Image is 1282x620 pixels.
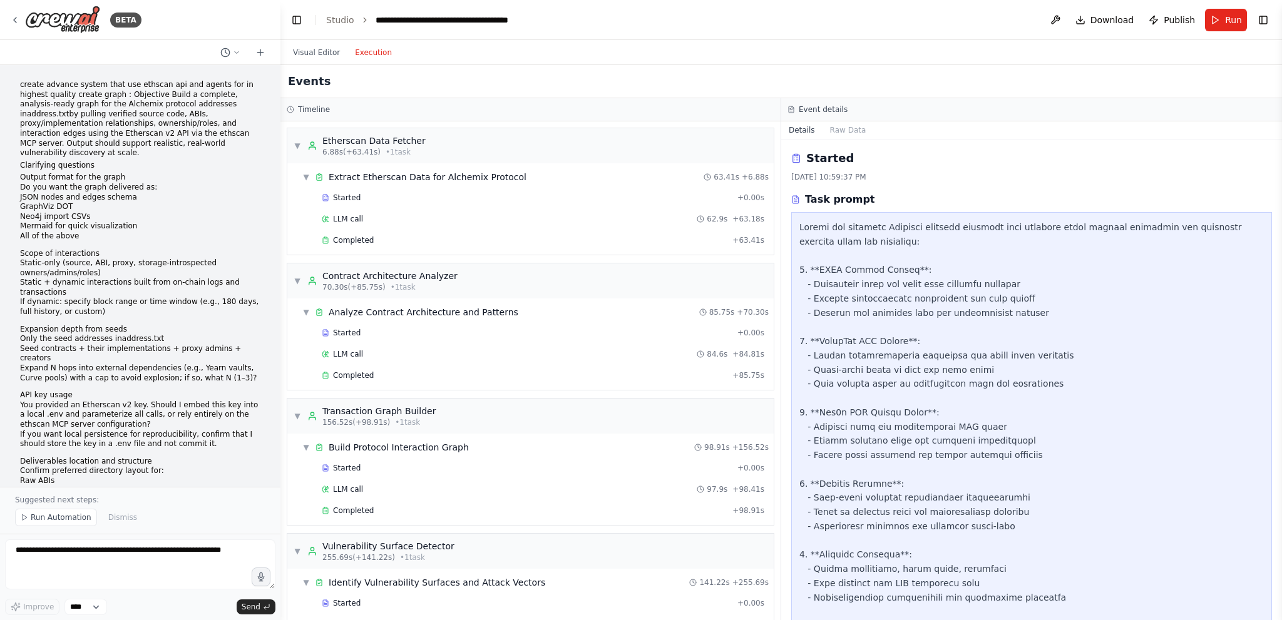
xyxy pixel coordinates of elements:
img: Logo [25,6,100,34]
div: Contract Architecture Analyzer [322,270,458,282]
button: Publish [1144,9,1200,31]
button: Send [237,599,275,614]
p: create advance system that use ethscan api and agents for in highest quality create graph : Objec... [20,80,260,158]
span: Completed [333,370,374,380]
span: 255.69s (+141.22s) [322,552,395,562]
li: Static + dynamic interactions built from on-chain logs and transactions [20,278,260,297]
span: 62.9s [707,214,727,224]
li: Confirm preferred directory layout for: [20,466,260,525]
span: + 63.41s [732,235,764,245]
div: BETA [110,13,141,28]
li: Expand N hops into external dependencies (e.g., Yearn vaults, Curve pools) with a cap to avoid ex... [20,363,260,383]
a: address.txt [27,109,69,118]
span: 141.22s [699,577,729,587]
div: [DATE] 10:59:37 PM [791,172,1272,182]
div: Analyze Contract Architecture and Patterns [329,306,518,318]
span: + 0.00s [737,463,764,473]
h3: Event details [799,104,848,114]
span: Send [242,602,260,612]
li: Output format for the graph [20,173,260,183]
span: Run Automation [31,512,91,522]
span: • 1 task [391,282,416,292]
span: Download [1090,14,1134,26]
span: 63.41s [714,172,739,182]
span: 70.30s (+85.75s) [322,282,386,292]
button: Click to speak your automation idea [252,567,270,586]
span: + 70.30s [737,307,769,317]
li: If you want local persistence for reproducibility, confirm that I should store the key in a .env ... [20,430,260,449]
span: Run [1225,14,1242,26]
a: address.txt [122,334,164,343]
li: API key usage [20,390,260,400]
span: Started [333,598,361,608]
span: 156.52s (+98.91s) [322,417,390,427]
li: Only the seed addresses in [20,334,260,344]
p: Suggested next steps: [15,495,265,505]
h2: Events [288,73,331,90]
li: JSON nodes and edges schema [20,193,260,203]
span: + 63.18s [732,214,764,224]
button: Dismiss [102,509,143,526]
span: ▼ [302,172,310,182]
span: Started [333,328,361,338]
span: Completed [333,235,374,245]
span: + 85.75s [732,370,764,380]
span: + 156.52s [732,442,769,452]
button: Hide left sidebar [288,11,305,29]
span: Improve [23,602,54,612]
li: Raw verified sources [20,486,260,496]
span: Publish [1164,14,1195,26]
button: Visual Editor [285,45,347,60]
h2: Started [806,150,854,167]
div: Vulnerability Surface Detector [322,540,454,552]
button: Execution [347,45,399,60]
div: Build Protocol Interaction Graph [329,441,469,454]
button: Switch to previous chat [215,45,245,60]
li: Mermaid for quick visualization [20,221,260,231]
span: LLM call [333,349,363,359]
li: Neo4j import CSVs [20,212,260,222]
span: LLM call [333,484,363,494]
button: Run [1205,9,1247,31]
button: Details [781,121,823,139]
span: 85.75s [709,307,735,317]
li: GraphViz DOT [20,202,260,212]
span: + 6.88s [742,172,769,182]
li: Expansion depth from seeds [20,325,260,335]
span: • 1 task [386,147,411,157]
span: • 1 task [400,552,425,562]
span: ▼ [302,307,310,317]
div: Identify Vulnerability Surfaces and Attack Vectors [329,576,545,589]
li: Seed contracts + their implementations + proxy admins + creators [20,344,260,363]
h3: Timeline [298,104,330,114]
span: ▼ [294,141,301,151]
li: Deliverables location and structure [20,457,260,467]
button: Show right sidebar [1254,11,1272,29]
span: Started [333,193,361,203]
button: Raw Data [823,121,874,139]
li: Do you want the graph delivered as: [20,183,260,241]
li: If dynamic: specify block range or time window (e.g., 180 days, full history, or custom) [20,297,260,317]
span: 84.6s [707,349,727,359]
button: Run Automation [15,509,97,526]
nav: breadcrumb [326,14,508,26]
a: Studio [326,15,354,25]
span: + 84.81s [732,349,764,359]
div: Etherscan Data Fetcher [322,135,426,147]
div: Transaction Graph Builder [322,405,436,417]
button: Download [1070,9,1139,31]
span: Started [333,463,361,473]
li: You provided an Etherscan v2 key. Should I embed this key into a local .env and parameterize all ... [20,400,260,430]
span: ▼ [294,546,301,556]
span: 97.9s [707,484,727,494]
button: Start a new chat [250,45,270,60]
span: + 0.00s [737,598,764,608]
button: Improve [5,599,59,615]
span: Dismiss [108,512,137,522]
span: ▼ [302,577,310,587]
span: ▼ [302,442,310,452]
span: ▼ [294,411,301,421]
li: Raw ABIs [20,476,260,486]
span: + 98.41s [732,484,764,494]
span: + 98.91s [732,506,764,516]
